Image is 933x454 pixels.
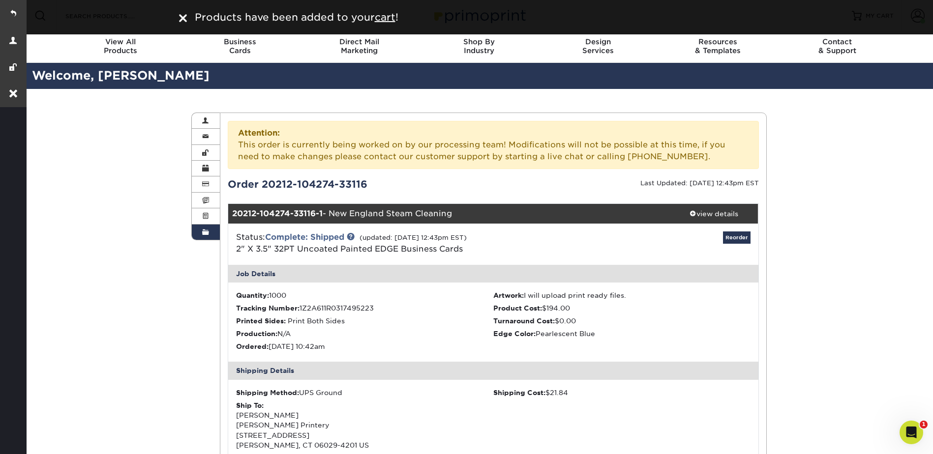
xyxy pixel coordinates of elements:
[229,231,581,255] div: Status:
[288,317,345,325] span: Print Both Sides
[195,11,398,23] span: Products have been added to your !
[236,244,463,254] a: 2" X 3.5" 32PT Uncoated Painted EDGE Business Cards
[180,37,300,55] div: Cards
[300,31,419,63] a: Direct MailMarketing
[61,37,181,46] span: View All
[265,232,344,242] a: Complete: Shipped
[236,329,493,339] li: N/A
[640,179,759,187] small: Last Updated: [DATE] 12:43pm EST
[236,291,269,299] strong: Quantity:
[658,37,778,46] span: Resources
[236,341,493,351] li: [DATE] 10:42am
[236,290,493,300] li: 1000
[220,177,493,192] div: Order 20212-104274-33116
[236,330,277,338] strong: Production:
[419,37,539,55] div: Industry
[900,421,923,444] iframe: Intercom live chat
[493,329,751,339] li: Pearlescent Blue
[493,290,751,300] li: I will upload print ready files.
[723,231,751,244] a: Reorder
[920,421,928,428] span: 1
[493,388,751,397] div: $21.84
[493,304,542,312] strong: Product Cost:
[658,37,778,55] div: & Templates
[493,303,751,313] li: $194.00
[778,31,897,63] a: Contact& Support
[419,37,539,46] span: Shop By
[493,317,555,325] strong: Turnaround Cost:
[179,14,187,22] img: close
[238,128,280,138] strong: Attention:
[228,362,758,379] div: Shipping Details
[236,304,300,312] strong: Tracking Number:
[180,37,300,46] span: Business
[300,304,374,312] span: 1Z2A611R0317495223
[236,388,493,397] div: UPS Ground
[300,37,419,55] div: Marketing
[539,37,658,55] div: Services
[61,37,181,55] div: Products
[493,389,545,397] strong: Shipping Cost:
[493,291,524,299] strong: Artwork:
[180,31,300,63] a: BusinessCards
[236,401,264,409] strong: Ship To:
[539,31,658,63] a: DesignServices
[778,37,897,46] span: Contact
[61,31,181,63] a: View AllProducts
[232,209,323,218] strong: 20212-104274-33116-1
[228,204,670,224] div: - New England Steam Cleaning
[493,330,536,338] strong: Edge Color:
[236,400,493,451] div: [PERSON_NAME] [PERSON_NAME] Printery [STREET_ADDRESS] [PERSON_NAME], CT 06029-4201 US
[539,37,658,46] span: Design
[375,11,395,23] u: cart
[670,204,758,224] a: view details
[236,317,286,325] strong: Printed Sides:
[419,31,539,63] a: Shop ByIndustry
[778,37,897,55] div: & Support
[360,234,467,241] small: (updated: [DATE] 12:43pm EST)
[670,209,758,219] div: view details
[300,37,419,46] span: Direct Mail
[493,316,751,326] li: $0.00
[25,67,933,85] h2: Welcome, [PERSON_NAME]
[236,342,269,350] strong: Ordered:
[228,265,758,283] div: Job Details
[658,31,778,63] a: Resources& Templates
[228,121,759,169] div: This order is currently being worked on by our processing team! Modifications will not be possibl...
[236,389,299,397] strong: Shipping Method:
